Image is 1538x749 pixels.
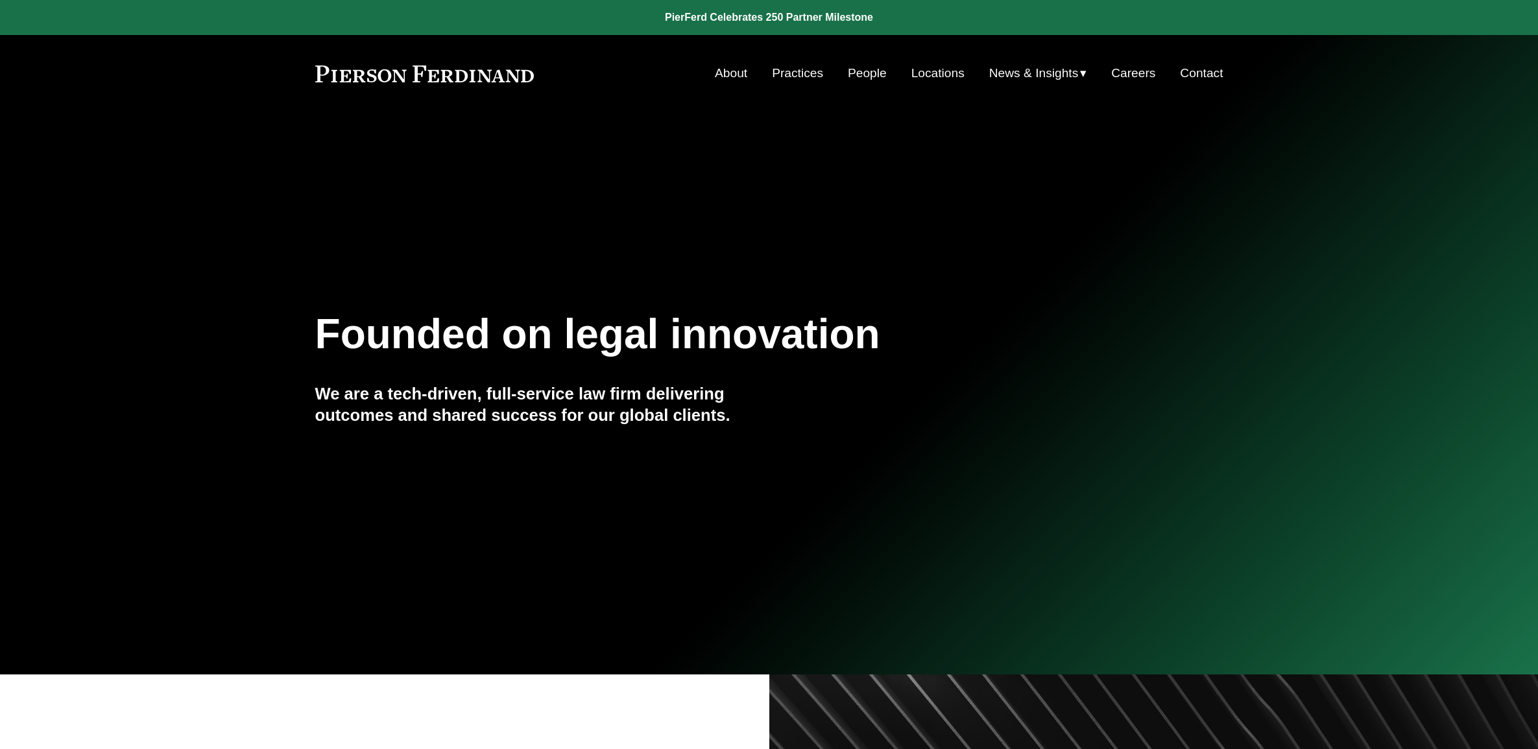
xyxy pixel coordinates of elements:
[1111,61,1155,86] a: Careers
[715,61,747,86] a: About
[315,383,769,425] h4: We are a tech-driven, full-service law firm delivering outcomes and shared success for our global...
[1180,61,1223,86] a: Contact
[772,61,823,86] a: Practices
[989,61,1087,86] a: folder dropdown
[989,62,1079,85] span: News & Insights
[911,61,965,86] a: Locations
[848,61,887,86] a: People
[315,311,1072,358] h1: Founded on legal innovation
